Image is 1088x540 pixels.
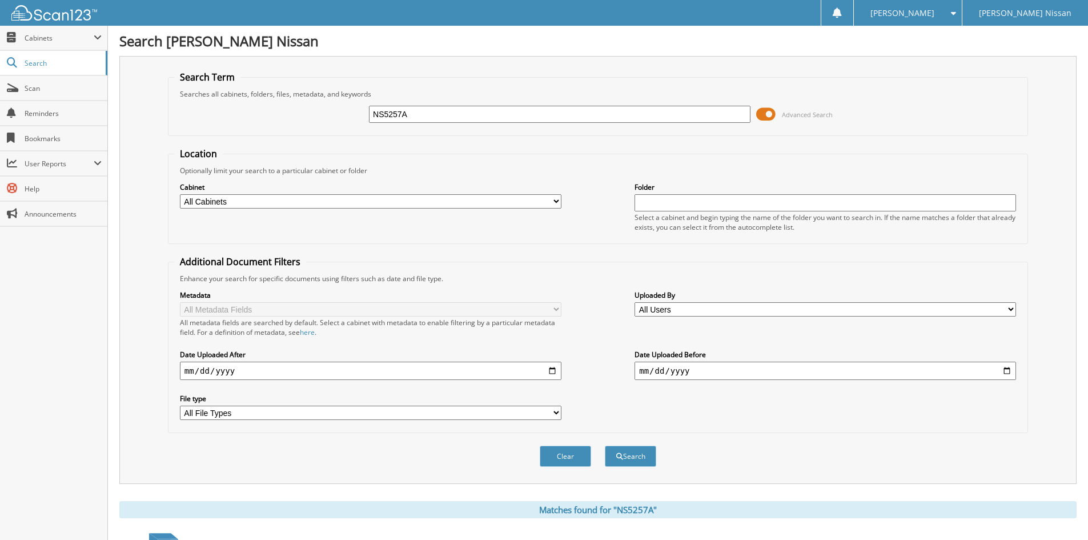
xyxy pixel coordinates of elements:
span: [PERSON_NAME] [870,10,934,17]
label: Uploaded By [635,290,1016,300]
div: All metadata fields are searched by default. Select a cabinet with metadata to enable filtering b... [180,318,561,337]
span: Search [25,58,100,68]
span: Advanced Search [782,110,833,119]
div: Enhance your search for specific documents using filters such as date and file type. [174,274,1022,283]
label: Cabinet [180,182,561,192]
button: Clear [540,446,591,467]
a: here [300,327,315,337]
legend: Search Term [174,71,240,83]
label: Folder [635,182,1016,192]
legend: Location [174,147,223,160]
span: User Reports [25,159,94,169]
label: File type [180,394,561,403]
div: Select a cabinet and begin typing the name of the folder you want to search in. If the name match... [635,213,1016,232]
span: Help [25,184,102,194]
span: Bookmarks [25,134,102,143]
span: Scan [25,83,102,93]
label: Date Uploaded After [180,350,561,359]
span: Announcements [25,209,102,219]
div: Optionally limit your search to a particular cabinet or folder [174,166,1022,175]
legend: Additional Document Filters [174,255,306,268]
input: end [635,362,1016,380]
h1: Search [PERSON_NAME] Nissan [119,31,1077,50]
div: Matches found for "NS5257A" [119,501,1077,518]
button: Search [605,446,656,467]
label: Metadata [180,290,561,300]
span: Cabinets [25,33,94,43]
span: [PERSON_NAME] Nissan [979,10,1071,17]
img: scan123-logo-white.svg [11,5,97,21]
label: Date Uploaded Before [635,350,1016,359]
input: start [180,362,561,380]
div: Searches all cabinets, folders, files, metadata, and keywords [174,89,1022,99]
span: Reminders [25,109,102,118]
